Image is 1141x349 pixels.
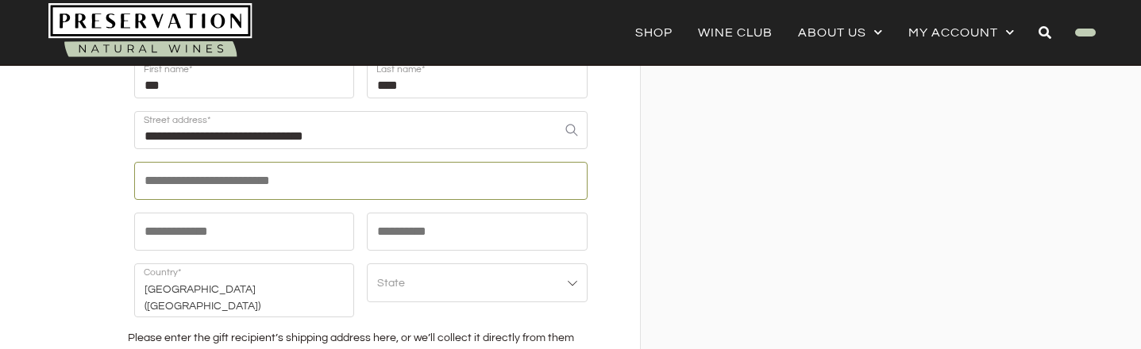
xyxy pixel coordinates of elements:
a: Wine Club [698,21,773,44]
a: My account [908,21,1015,44]
a: About Us [798,21,883,44]
span: State [367,263,588,302]
a: Shop [635,21,673,44]
img: Natural-organic-biodynamic-wine [48,3,252,61]
span: State [377,278,405,289]
nav: Menu [635,21,1015,44]
strong: [GEOGRAPHIC_DATA] ([GEOGRAPHIC_DATA]) [134,263,355,317]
